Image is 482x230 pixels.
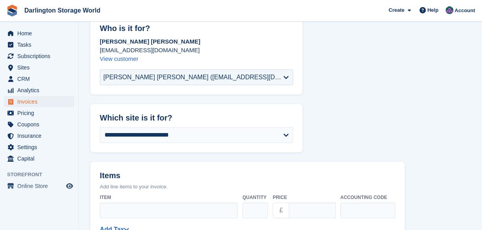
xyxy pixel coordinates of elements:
a: menu [4,181,74,192]
span: Online Store [17,181,64,192]
h2: Who is it for? [100,24,293,33]
span: CRM [17,73,64,84]
span: Home [17,28,64,39]
a: menu [4,119,74,130]
p: [EMAIL_ADDRESS][DOMAIN_NAME] [100,46,293,55]
label: Accounting code [340,194,395,201]
p: [PERSON_NAME] [PERSON_NAME] [100,37,293,46]
a: menu [4,153,74,164]
a: View customer [100,55,138,62]
a: menu [4,73,74,84]
label: Quantity [242,194,268,201]
span: Subscriptions [17,51,64,62]
a: menu [4,62,74,73]
span: Account [455,7,475,15]
a: menu [4,28,74,39]
h2: Which site is it for? [100,113,293,122]
span: Invoices [17,96,64,107]
a: Preview store [65,181,74,191]
a: menu [4,96,74,107]
a: menu [4,142,74,153]
a: menu [4,108,74,119]
a: menu [4,130,74,141]
a: menu [4,39,74,50]
span: Pricing [17,108,64,119]
img: Janine Watson [445,6,453,14]
span: Sites [17,62,64,73]
span: Insurance [17,130,64,141]
span: Storefront [7,171,78,179]
span: Settings [17,142,64,153]
a: Darlington Storage World [21,4,103,17]
a: menu [4,51,74,62]
label: Item [100,194,238,201]
div: [PERSON_NAME] [PERSON_NAME] ([EMAIL_ADDRESS][DOMAIN_NAME]) [103,73,283,82]
span: Help [427,6,438,14]
span: Tasks [17,39,64,50]
a: menu [4,85,74,96]
span: Create [389,6,404,14]
p: Add line items to your invoice. [100,183,395,191]
span: Analytics [17,85,64,96]
span: Capital [17,153,64,164]
h2: Items [100,171,395,182]
img: stora-icon-8386f47178a22dfd0bd8f6a31ec36ba5ce8667c1dd55bd0f319d3a0aa187defe.svg [6,5,18,16]
label: Price [273,194,335,201]
span: Coupons [17,119,64,130]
